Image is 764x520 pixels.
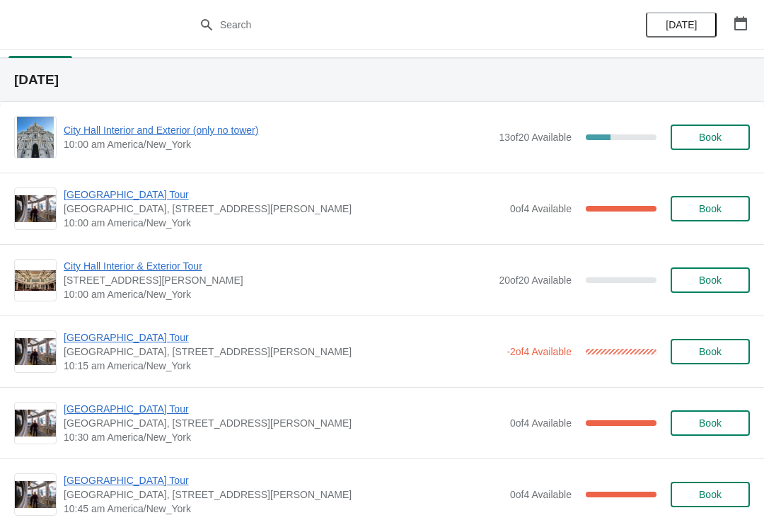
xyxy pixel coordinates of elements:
h2: [DATE] [14,73,750,87]
img: City Hall Tower Tour | City Hall Visitor Center, 1400 John F Kennedy Boulevard Suite 121, Philade... [15,481,56,509]
span: 10:00 am America/New_York [64,137,492,151]
span: 0 of 4 Available [510,417,572,429]
button: Book [671,196,750,221]
img: City Hall Interior & Exterior Tour | 1400 John F Kennedy Boulevard, Suite 121, Philadelphia, PA, ... [15,270,56,291]
span: [GEOGRAPHIC_DATA], [STREET_ADDRESS][PERSON_NAME] [64,487,503,502]
span: -2 of 4 Available [507,346,572,357]
span: 10:00 am America/New_York [64,287,492,301]
button: Book [671,410,750,436]
span: 0 of 4 Available [510,489,572,500]
span: 20 of 20 Available [499,275,572,286]
span: [GEOGRAPHIC_DATA] Tour [64,402,503,416]
span: 10:30 am America/New_York [64,430,503,444]
span: 0 of 4 Available [510,203,572,214]
span: 13 of 20 Available [499,132,572,143]
img: City Hall Tower Tour | City Hall Visitor Center, 1400 John F Kennedy Boulevard Suite 121, Philade... [15,338,56,366]
span: [GEOGRAPHIC_DATA] Tour [64,187,503,202]
input: Search [219,12,573,37]
span: [GEOGRAPHIC_DATA] Tour [64,330,499,345]
button: Book [671,339,750,364]
span: 10:00 am America/New_York [64,216,503,230]
img: City Hall Interior and Exterior (only no tower) | | 10:00 am America/New_York [17,117,54,158]
button: Book [671,125,750,150]
img: City Hall Tower Tour | City Hall Visitor Center, 1400 John F Kennedy Boulevard Suite 121, Philade... [15,195,56,223]
span: 10:45 am America/New_York [64,502,503,516]
span: 10:15 am America/New_York [64,359,499,373]
span: [GEOGRAPHIC_DATA], [STREET_ADDRESS][PERSON_NAME] [64,345,499,359]
button: [DATE] [646,12,717,37]
span: [GEOGRAPHIC_DATA], [STREET_ADDRESS][PERSON_NAME] [64,202,503,216]
span: [GEOGRAPHIC_DATA], [STREET_ADDRESS][PERSON_NAME] [64,416,503,430]
span: Book [699,132,722,143]
span: [STREET_ADDRESS][PERSON_NAME] [64,273,492,287]
span: [DATE] [666,19,697,30]
button: Book [671,482,750,507]
span: City Hall Interior and Exterior (only no tower) [64,123,492,137]
span: City Hall Interior & Exterior Tour [64,259,492,273]
span: Book [699,489,722,500]
span: Book [699,203,722,214]
button: Book [671,267,750,293]
span: Book [699,275,722,286]
span: [GEOGRAPHIC_DATA] Tour [64,473,503,487]
span: Book [699,346,722,357]
span: Book [699,417,722,429]
img: City Hall Tower Tour | City Hall Visitor Center, 1400 John F Kennedy Boulevard Suite 121, Philade... [15,410,56,437]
